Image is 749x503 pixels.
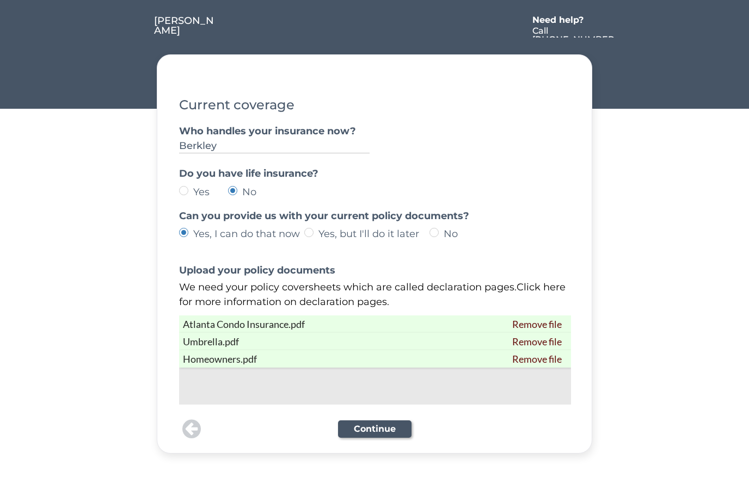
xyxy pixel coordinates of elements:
button: Continue [338,420,412,438]
a: Remove file [508,350,566,368]
div: Can you provide us with your current policy documents? [179,211,571,221]
div: We need your policy coversheets which are called declaration pages. [179,280,571,309]
a: Remove file [508,315,566,333]
div: Call [PHONE_NUMBER] [532,27,616,53]
label: Yes, I can do that now [190,229,304,239]
label: No [239,187,277,197]
div: [PERSON_NAME] [154,16,217,35]
a: [PERSON_NAME] [154,16,217,38]
div: Do you have life insurance? [179,169,370,178]
a: Homeowners.pdf [183,353,257,365]
div: Current coverage [179,98,571,111]
label: Yes, but I'll do it later [315,229,429,239]
a: Remove file [508,333,566,350]
a: Atlanta Condo Insurance.pdf [183,318,305,330]
label: Yes [190,187,228,197]
div: Need help? [532,16,595,24]
div: Upload your policy documents [179,265,370,275]
div: Who handles your insurance now? [179,126,571,136]
label: No [440,229,555,239]
a: Umbrella.pdf [183,336,239,347]
a: Call [PHONE_NUMBER] [532,27,616,38]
